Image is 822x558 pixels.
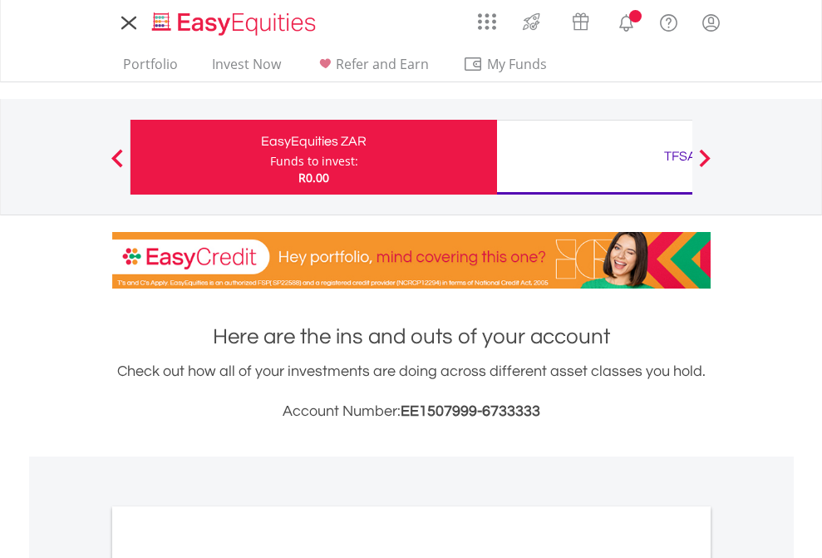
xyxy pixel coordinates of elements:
a: FAQ's and Support [647,4,690,37]
img: EasyCredit Promotion Banner [112,232,711,289]
a: Home page [145,4,322,37]
span: Refer and Earn [336,55,429,73]
img: grid-menu-icon.svg [478,12,496,31]
a: Portfolio [116,56,185,81]
span: R0.00 [298,170,329,185]
a: Vouchers [556,4,605,35]
a: AppsGrid [467,4,507,31]
img: vouchers-v2.svg [567,8,594,35]
button: Previous [101,157,134,174]
span: EE1507999-6733333 [401,403,540,419]
img: EasyEquities_Logo.png [149,10,322,37]
h3: Account Number: [112,400,711,423]
a: Refer and Earn [308,56,436,81]
div: Check out how all of your investments are doing across different asset classes you hold. [112,360,711,423]
div: EasyEquities ZAR [140,130,487,153]
span: My Funds [463,53,572,75]
h1: Here are the ins and outs of your account [112,322,711,352]
a: Invest Now [205,56,288,81]
a: My Profile [690,4,732,41]
img: thrive-v2.svg [518,8,545,35]
button: Next [688,157,721,174]
div: Funds to invest: [270,153,358,170]
a: Notifications [605,4,647,37]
